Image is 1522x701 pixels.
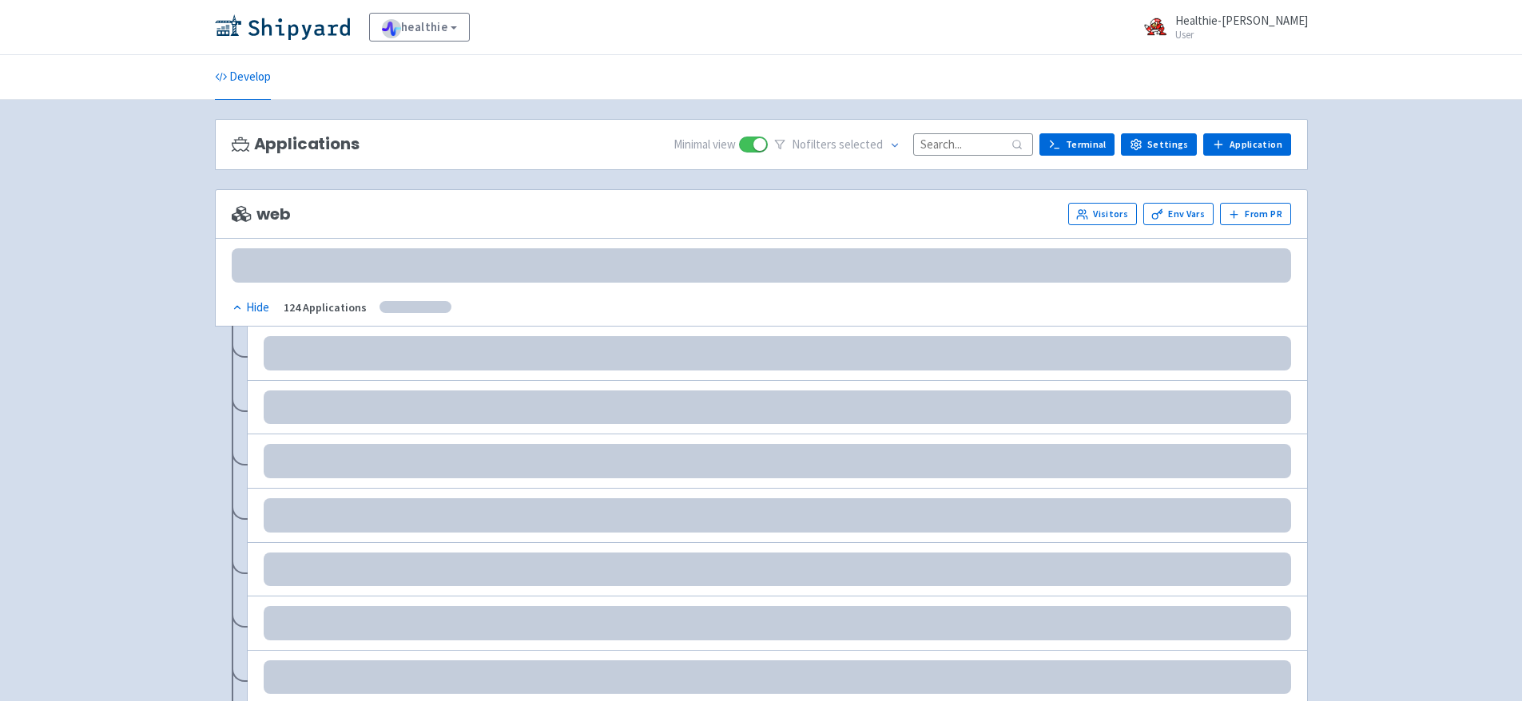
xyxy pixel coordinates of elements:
small: User [1175,30,1308,40]
a: Env Vars [1143,203,1214,225]
a: Healthie-[PERSON_NAME] User [1134,14,1308,40]
a: Settings [1121,133,1197,156]
span: Healthie-[PERSON_NAME] [1175,13,1308,28]
span: web [232,205,291,224]
span: No filter s [792,136,883,154]
button: Hide [232,299,271,317]
h3: Applications [232,135,360,153]
a: healthie [369,13,471,42]
div: 124 Applications [284,299,367,317]
a: Terminal [1039,133,1115,156]
input: Search... [913,133,1033,155]
span: Minimal view [674,136,736,154]
a: Develop [215,55,271,100]
a: Application [1203,133,1290,156]
span: selected [839,137,883,152]
img: Shipyard logo [215,14,350,40]
div: Hide [232,299,269,317]
a: Visitors [1068,203,1137,225]
button: From PR [1220,203,1291,225]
